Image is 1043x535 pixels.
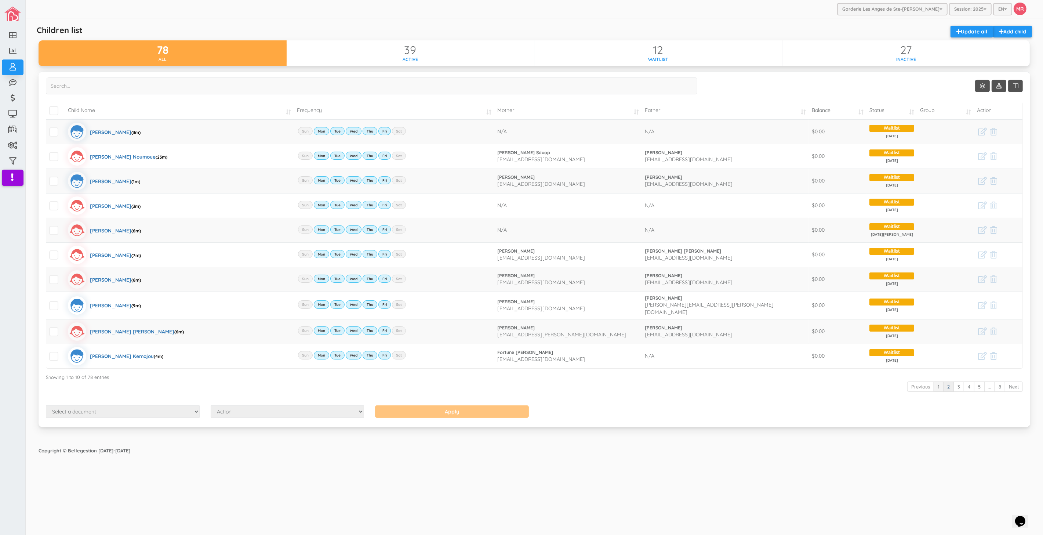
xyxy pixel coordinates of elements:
span: [EMAIL_ADDRESS][DOMAIN_NAME] [497,279,585,286]
label: Thu [363,300,377,308]
label: Sun [298,225,313,234]
div: 27 [782,44,1030,56]
img: boyicon.svg [68,172,86,190]
a: Update all [951,26,993,37]
label: Thu [363,326,377,335]
a: Previous [907,382,934,392]
td: $0.00 [809,344,866,368]
img: girlicon.svg [68,270,86,289]
span: Waitlist [869,299,914,306]
a: 2 [943,382,954,392]
label: Sun [298,326,313,335]
span: (1m) [131,179,140,184]
td: $0.00 [809,292,866,319]
label: Sat [392,326,406,335]
label: Wed [346,326,361,335]
div: Waitlist [534,56,782,62]
label: Tue [330,351,345,359]
span: Waitlist [869,149,914,156]
td: N/A [642,193,809,218]
a: [PERSON_NAME] [497,174,639,181]
label: Thu [363,250,377,258]
span: [EMAIL_ADDRESS][DOMAIN_NAME] [497,156,585,163]
div: Inactive [782,56,1030,62]
div: All [39,56,287,62]
a: 1 [934,382,944,392]
iframe: chat widget [1012,506,1036,528]
strong: Copyright © Bellegestion [DATE]-[DATE] [39,448,130,453]
label: Tue [330,201,345,209]
span: [DATE] [869,183,914,188]
td: $0.00 [809,169,866,193]
span: [EMAIL_ADDRESS][DOMAIN_NAME] [497,356,585,362]
a: [PERSON_NAME] [645,174,806,181]
a: 3 [953,382,964,392]
label: Wed [346,250,361,258]
label: Thu [363,176,377,184]
label: Fri [378,152,391,160]
span: [EMAIL_ADDRESS][DOMAIN_NAME] [497,181,585,187]
div: 12 [534,44,782,56]
a: 4 [964,382,974,392]
input: Apply [375,405,529,418]
label: Sun [298,201,313,209]
label: Thu [363,201,377,209]
span: [DATE] [869,333,914,339]
a: [PERSON_NAME](1m) [68,172,140,190]
img: image [4,7,21,21]
a: [PERSON_NAME](6m) [68,221,141,239]
div: [PERSON_NAME] [90,246,141,264]
label: Tue [330,250,345,258]
label: Sat [392,152,406,160]
td: Group: activate to sort column ascending [917,102,974,119]
td: $0.00 [809,119,866,144]
label: Sat [392,176,406,184]
label: Mon [314,300,329,308]
div: [PERSON_NAME] [90,221,141,239]
label: Sat [392,300,406,308]
span: [EMAIL_ADDRESS][DOMAIN_NAME] [645,181,733,187]
label: Thu [363,127,377,135]
span: Waitlist [869,248,914,255]
img: boyicon.svg [68,347,86,365]
span: (4m) [154,354,163,359]
label: Mon [314,152,329,160]
label: Tue [330,300,345,308]
td: N/A [494,119,642,144]
span: (6m) [174,329,184,335]
td: N/A [494,193,642,218]
label: Thu [363,351,377,359]
span: (9m) [131,303,141,308]
img: girlicon.svg [68,246,86,264]
td: N/A [642,344,809,368]
label: Fri [378,300,391,308]
a: [PERSON_NAME] [497,248,639,254]
span: [EMAIL_ADDRESS][PERSON_NAME][DOMAIN_NAME] [497,331,627,338]
td: Balance: activate to sort column ascending [809,102,866,119]
span: [DATE] [869,257,914,262]
label: Mon [314,201,329,209]
label: Wed [346,127,361,135]
label: Mon [314,351,329,359]
span: [DATE] [869,307,914,312]
span: (6m) [131,277,141,283]
a: [PERSON_NAME] [645,149,806,156]
img: boyicon.svg [68,123,86,141]
label: Fri [378,351,391,359]
a: [PERSON_NAME] [645,295,806,301]
label: Thu [363,225,377,234]
span: Waitlist [869,174,914,181]
span: [EMAIL_ADDRESS][DOMAIN_NAME] [645,279,733,286]
a: [PERSON_NAME] Noumoue(23m) [68,147,167,166]
td: Action [974,102,1022,119]
div: [PERSON_NAME] [90,172,140,190]
span: Waitlist [869,125,914,132]
label: Sun [298,351,313,359]
img: girlicon.svg [68,322,86,341]
a: [PERSON_NAME](6m) [68,270,141,289]
label: Fri [378,127,391,135]
td: N/A [642,119,809,144]
div: Active [287,56,534,62]
label: Fri [378,250,391,258]
a: [PERSON_NAME] [645,272,806,279]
